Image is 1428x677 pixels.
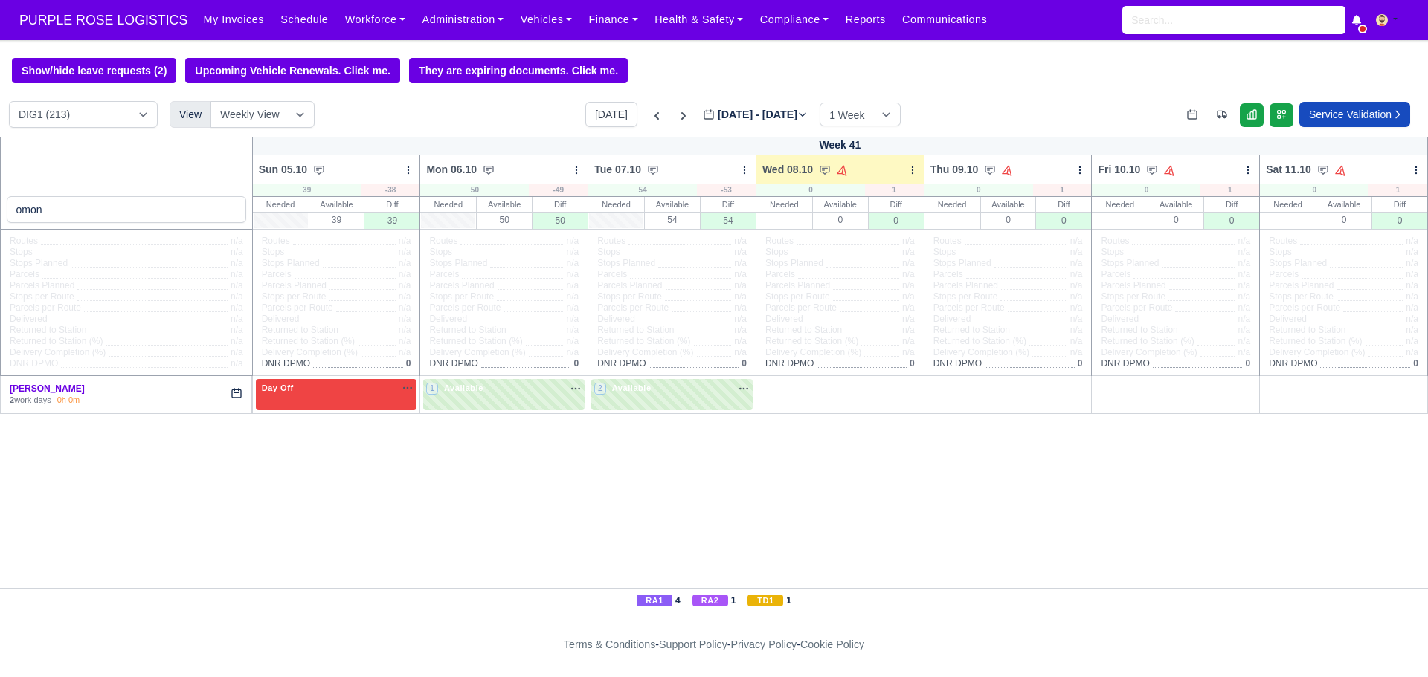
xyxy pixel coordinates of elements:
span: 0 [406,358,411,369]
span: Routes [262,236,290,247]
span: Parcels [1101,269,1130,280]
span: Parcels [597,269,627,280]
strong: 1 [731,595,736,606]
a: Support Policy [659,638,727,650]
span: n/a [902,236,915,246]
span: Parcels [933,269,963,280]
span: DNR DPMO [262,358,310,369]
span: n/a [1406,314,1418,324]
span: DNR DPMO [10,358,58,369]
span: n/a [1238,236,1250,246]
span: n/a [902,280,915,291]
span: Parcels Planned [429,280,494,291]
span: Returned to Station [1269,325,1345,336]
span: Day Off [259,383,297,393]
label: [DATE] - [DATE] [703,106,808,123]
div: Week 41 [252,137,1427,155]
div: 1 [1200,184,1259,196]
span: Returned to Station (%) [429,336,522,347]
span: Delivered [597,314,635,325]
span: Parcels per Route [10,302,81,314]
div: - - - [290,636,1138,653]
span: Returned to Station (%) [1101,336,1194,347]
span: n/a [566,236,579,246]
span: n/a [1238,347,1250,357]
span: n/a [231,291,243,302]
div: Chat Widget [1354,606,1428,677]
span: Routes [429,236,457,247]
span: n/a [1070,269,1083,279]
div: Available [477,197,532,212]
div: Diff [869,197,924,212]
div: 0 [1204,212,1259,229]
span: Parcels [1269,269,1299,280]
span: Returned to Station (%) [597,336,690,347]
span: Tue 07.10 [594,162,641,177]
span: Parcels Planned [1101,280,1165,291]
span: n/a [566,302,579,313]
div: Needed [253,197,309,212]
span: Returned to Station [1101,325,1177,336]
div: Needed [420,197,476,212]
a: Upcoming Vehicle Renewals. Click me. [185,58,400,83]
span: n/a [231,280,243,291]
span: Stops [765,247,788,258]
span: 0 [1078,358,1083,369]
span: Routes [597,236,625,247]
span: n/a [902,302,915,313]
span: n/a [1406,258,1418,268]
span: n/a [399,325,411,335]
span: RA1 [637,595,672,606]
span: Parcels [10,269,39,280]
span: DNR DPMO [765,358,814,369]
div: Available [1316,197,1371,212]
span: n/a [1406,236,1418,246]
span: Delivered [1269,314,1307,325]
span: n/a [902,247,915,257]
span: n/a [399,247,411,257]
strong: 1 [786,595,791,606]
span: n/a [1406,336,1418,346]
span: Parcels [765,269,795,280]
span: Stops Planned [262,258,320,269]
input: Search contractors... [7,196,246,223]
span: Routes [765,236,794,247]
span: n/a [1238,258,1250,268]
span: Delivery Completion (%) [429,347,525,358]
span: Parcels Planned [10,280,74,291]
span: Parcels per Route [1101,302,1172,314]
span: Returned to Station [10,325,86,336]
span: n/a [902,336,915,346]
span: n/a [734,258,747,268]
a: Privacy Policy [731,638,797,650]
span: Delivered [1101,314,1139,325]
span: Fri 10.10 [1098,162,1140,177]
div: -38 [361,184,420,196]
span: Parcels Planned [262,280,327,291]
span: Stops [933,247,956,258]
a: They are expiring documents. Click me. [409,58,628,83]
span: n/a [1070,247,1083,257]
span: n/a [566,314,579,324]
div: Available [813,197,868,212]
span: n/a [231,314,243,324]
span: n/a [231,347,243,357]
span: n/a [399,314,411,324]
span: n/a [231,236,243,246]
span: n/a [399,347,411,357]
a: Compliance [752,5,837,34]
span: Delivery Completion (%) [765,347,861,358]
span: Delivery Completion (%) [1269,347,1365,358]
span: 0 [1245,358,1250,369]
span: Stops Planned [10,258,68,269]
span: PURPLE ROSE LOGISTICS [12,5,195,35]
div: 0 [1316,212,1371,227]
span: Delivery Completion (%) [10,347,106,358]
span: n/a [902,347,915,357]
a: Terms & Conditions [564,638,655,650]
span: 2 [594,383,606,395]
span: n/a [1070,258,1083,268]
span: TD1 [747,595,783,606]
span: Stops per Route [262,291,327,302]
button: [DATE] [585,102,637,127]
